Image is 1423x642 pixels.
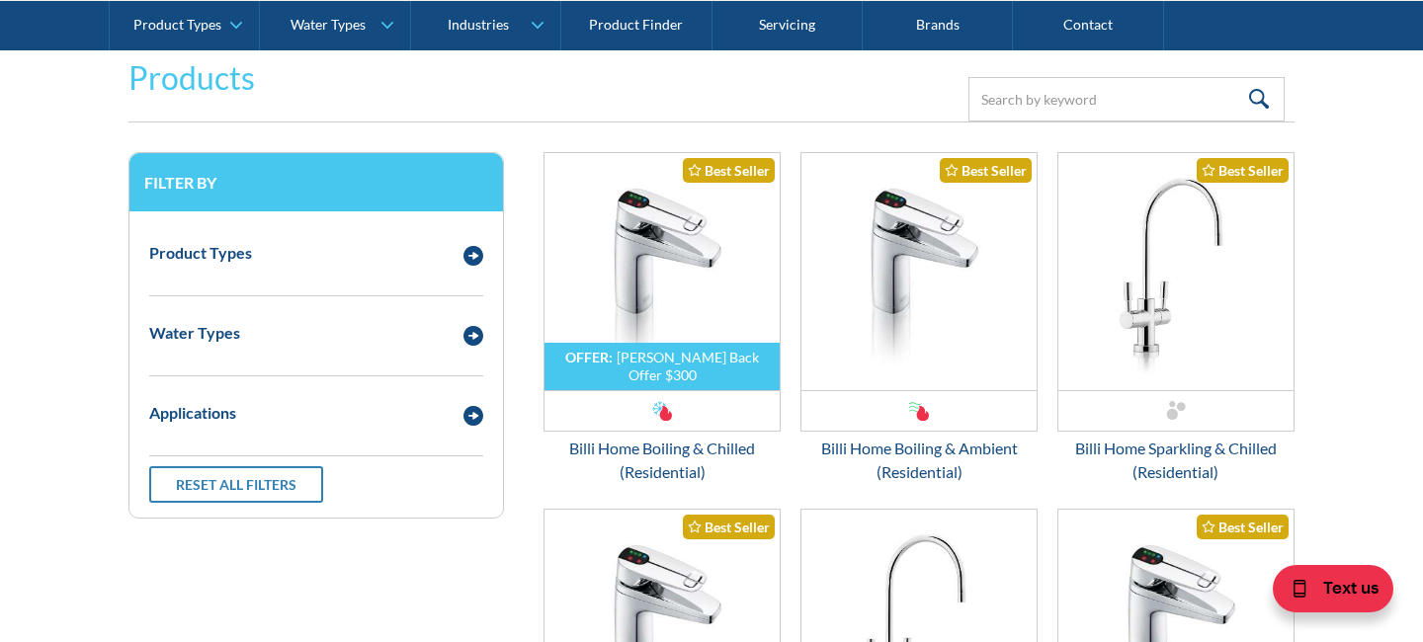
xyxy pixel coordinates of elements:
[544,153,780,390] img: Billi Home Boiling & Chilled (Residential)
[800,152,1038,484] a: Billi Home Boiling & Ambient (Residential)Best SellerBilli Home Boiling & Ambient (Residential)
[683,158,775,183] div: Best Seller
[149,466,323,503] a: Reset all filters
[1057,152,1295,484] a: Billi Home Sparkling & Chilled (Residential)Best SellerBilli Home Sparkling & Chilled (Residential)
[133,16,221,33] div: Product Types
[128,54,255,102] h2: Products
[448,16,509,33] div: Industries
[617,349,759,383] div: [PERSON_NAME] Back Offer $300
[149,401,236,425] div: Applications
[149,241,252,265] div: Product Types
[1057,437,1295,484] div: Billi Home Sparkling & Chilled (Residential)
[683,515,775,539] div: Best Seller
[544,437,781,484] div: Billi Home Boiling & Chilled (Residential)
[1197,515,1289,539] div: Best Seller
[1225,543,1423,642] iframe: podium webchat widget bubble
[940,158,1032,183] div: Best Seller
[968,77,1285,121] input: Search by keyword
[1058,153,1294,390] img: Billi Home Sparkling & Chilled (Residential)
[801,153,1037,390] img: Billi Home Boiling & Ambient (Residential)
[565,349,613,365] div: OFFER:
[291,16,366,33] div: Water Types
[800,437,1038,484] div: Billi Home Boiling & Ambient (Residential)
[149,321,240,345] div: Water Types
[144,173,488,192] h3: Filter by
[1197,158,1289,183] div: Best Seller
[544,152,781,484] a: OFFER:[PERSON_NAME] Back Offer $300Billi Home Boiling & Chilled (Residential)Best SellerBilli Hom...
